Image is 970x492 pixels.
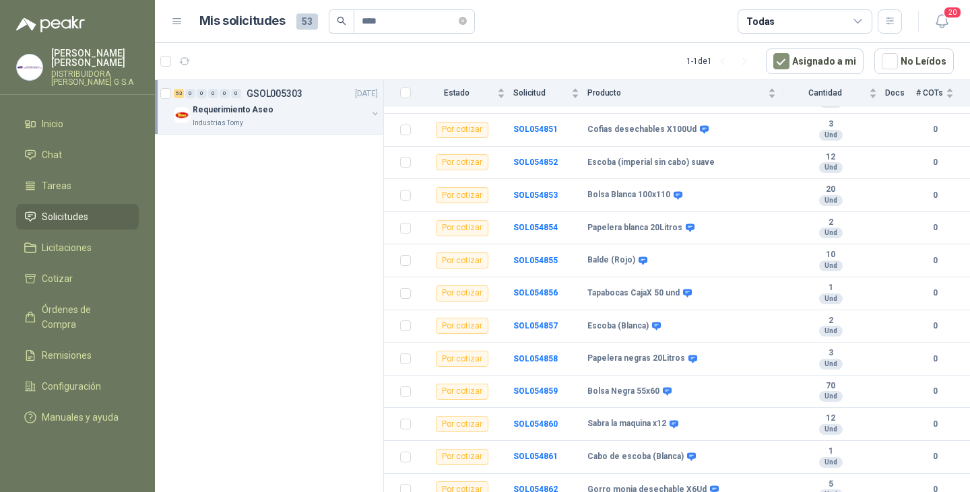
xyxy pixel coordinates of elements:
[199,11,286,31] h1: Mis solicitudes
[587,321,649,332] b: Escoba (Blanca)
[916,254,954,267] b: 0
[16,204,139,230] a: Solicitudes
[16,173,139,199] a: Tareas
[587,386,659,397] b: Bolsa Negra 55x60
[916,88,943,98] span: # COTs
[784,316,877,326] b: 2
[513,125,558,134] b: SOL054851
[513,386,558,396] a: SOL054859
[197,89,207,98] div: 0
[784,381,877,392] b: 70
[916,320,954,332] b: 0
[513,452,558,461] a: SOL054861
[513,80,587,106] th: Solicitud
[513,223,558,232] a: SOL054854
[819,359,843,370] div: Und
[436,252,488,269] div: Por cotizar
[819,424,843,435] div: Und
[819,293,843,304] div: Und
[784,479,877,490] b: 5
[17,55,42,80] img: Company Logo
[42,379,101,394] span: Configuración
[42,209,88,224] span: Solicitudes
[419,80,513,106] th: Estado
[16,343,139,368] a: Remisiones
[174,107,190,123] img: Company Logo
[819,227,843,238] div: Und
[513,256,558,265] a: SOL054855
[916,221,954,234] b: 0
[587,288,680,299] b: Tapabocas CajaX 50 und
[819,162,843,173] div: Und
[916,353,954,365] b: 0
[185,89,195,98] div: 0
[16,405,139,430] a: Manuales y ayuda
[436,384,488,400] div: Por cotizar
[784,446,877,457] b: 1
[436,154,488,170] div: Por cotizar
[916,156,954,169] b: 0
[819,130,843,141] div: Und
[587,353,685,364] b: Papelera negras 20Litros
[42,147,62,162] span: Chat
[16,111,139,137] a: Inicio
[513,288,558,297] a: SOL054856
[587,255,635,266] b: Balde (Rojo)
[587,190,670,201] b: Bolsa Blanca 100x110
[16,142,139,168] a: Chat
[766,48,864,74] button: Asignado a mi
[42,240,92,255] span: Licitaciones
[436,220,488,236] div: Por cotizar
[436,122,488,138] div: Por cotizar
[174,89,184,98] div: 53
[819,195,843,206] div: Und
[247,89,302,98] p: GSOL005303
[436,318,488,334] div: Por cotizar
[819,457,843,468] div: Und
[193,104,273,116] p: Requerimiento Aseo
[784,80,885,106] th: Cantidad
[42,410,119,425] span: Manuales y ayuda
[874,48,954,74] button: No Leídos
[784,152,877,163] b: 12
[174,85,381,129] a: 53 0 0 0 0 0 GSOL005303[DATE] Company LogoRequerimiento AseoIndustrias Tomy
[587,223,682,234] b: Papelera blanca 20Litros
[513,190,558,200] a: SOL054853
[916,287,954,300] b: 0
[784,119,877,130] b: 3
[436,449,488,465] div: Por cotizar
[819,260,843,271] div: Und
[784,217,877,228] b: 2
[16,374,139,399] a: Configuración
[819,326,843,337] div: Und
[51,70,139,86] p: DISTRIBUIDORA [PERSON_NAME] G S.A
[42,302,126,332] span: Órdenes de Compra
[513,419,558,429] b: SOL054860
[16,16,85,32] img: Logo peakr
[587,80,784,106] th: Producto
[220,89,230,98] div: 0
[746,14,775,29] div: Todas
[459,15,467,28] span: close-circle
[355,87,378,100] p: [DATE]
[784,184,877,195] b: 20
[587,157,715,168] b: Escoba (imperial sin cabo) suave
[513,354,558,363] a: SOL054858
[208,89,218,98] div: 0
[51,48,139,67] p: [PERSON_NAME] [PERSON_NAME]
[916,123,954,136] b: 0
[513,321,558,330] a: SOL054857
[943,6,962,19] span: 20
[930,9,954,34] button: 20
[436,351,488,367] div: Por cotizar
[819,391,843,402] div: Und
[916,385,954,398] b: 0
[784,283,877,293] b: 1
[16,235,139,260] a: Licitaciones
[916,189,954,202] b: 0
[436,285,488,302] div: Por cotizar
